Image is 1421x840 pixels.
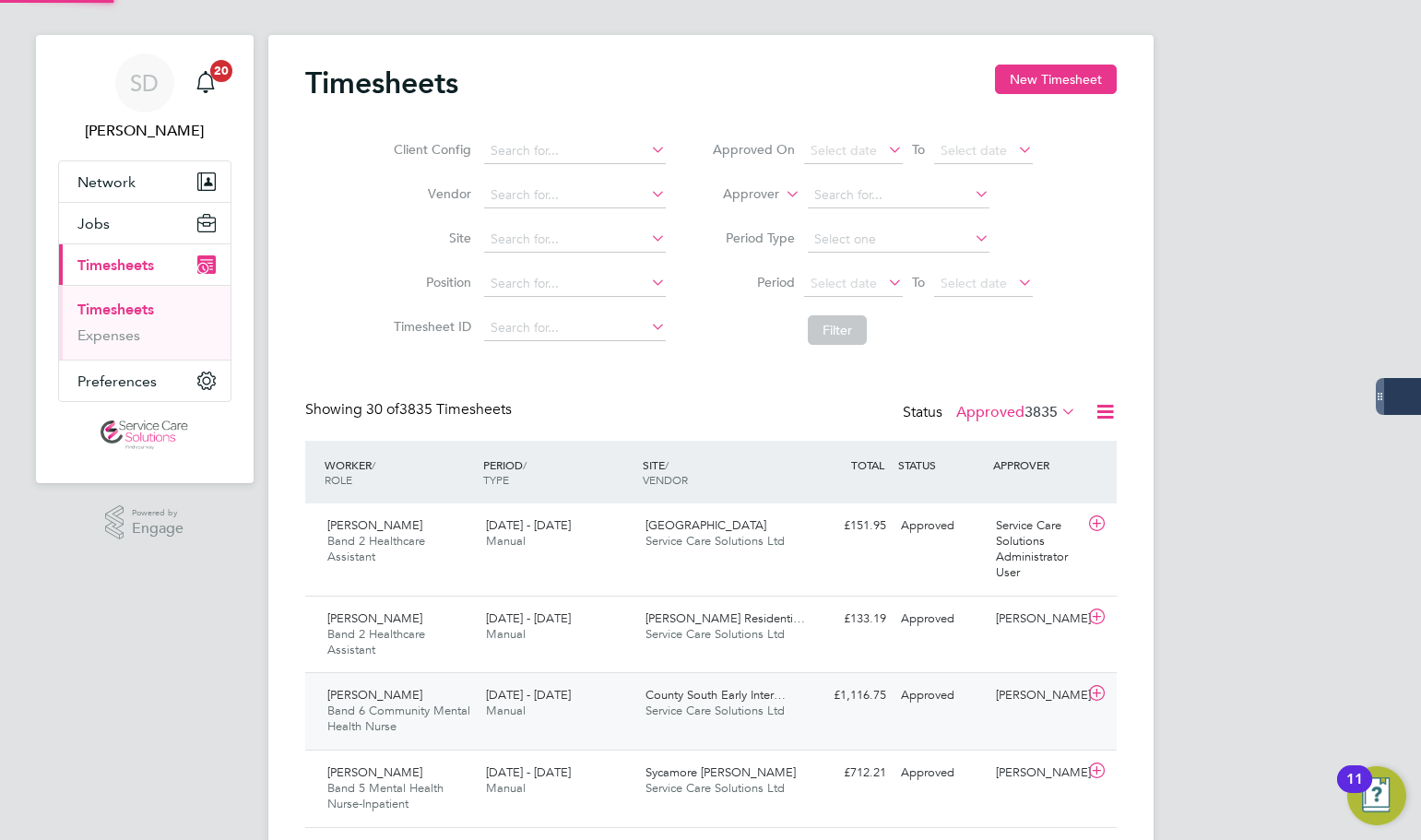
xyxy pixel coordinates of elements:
span: [DATE] - [DATE] [486,764,571,780]
span: [PERSON_NAME] [327,687,422,703]
span: 3835 Timesheets [366,400,512,419]
label: Timesheet ID [388,318,471,335]
label: Approved On [712,141,795,158]
input: Search for... [484,138,666,164]
img: servicecare-logo-retina.png [101,420,187,450]
div: [PERSON_NAME] [989,680,1084,711]
div: Status [903,400,1080,426]
span: Service Care Solutions Ltd [645,533,785,549]
span: Sycamore [PERSON_NAME] [645,764,796,780]
span: [PERSON_NAME] [327,517,422,533]
label: Approved [956,403,1076,421]
div: Approved [894,680,989,711]
input: Search for... [484,227,666,253]
span: Preferences [77,373,157,390]
div: Approved [894,758,989,788]
span: Band 5 Mental Health Nurse-Inpatient [327,780,444,811]
span: Manual [486,780,526,796]
span: TOTAL [851,457,884,472]
a: Go to home page [58,420,231,450]
a: Powered byEngage [105,505,184,540]
span: County South Early Inter… [645,687,786,703]
label: Approver [696,185,779,204]
button: New Timesheet [995,65,1117,94]
span: Service Care Solutions Ltd [645,780,785,796]
div: £133.19 [798,604,894,634]
button: Preferences [59,361,231,401]
span: Engage [132,521,184,537]
label: Period Type [712,230,795,246]
span: To [906,270,930,294]
input: Select one [808,227,989,253]
div: Timesheets [59,285,231,360]
div: Approved [894,511,989,541]
span: [DATE] - [DATE] [486,610,571,626]
div: Approved [894,604,989,634]
button: Timesheets [59,244,231,285]
span: [PERSON_NAME] [327,610,422,626]
span: [DATE] - [DATE] [486,517,571,533]
span: Network [77,173,136,191]
div: £151.95 [798,511,894,541]
span: TYPE [483,472,509,487]
div: PERIOD [479,448,638,496]
span: / [372,457,375,472]
div: WORKER [320,448,480,496]
span: Service Care Solutions Ltd [645,703,785,718]
span: Select date [941,142,1007,159]
label: Site [388,230,471,246]
a: Timesheets [77,301,154,318]
span: [DATE] - [DATE] [486,687,571,703]
nav: Main navigation [36,35,254,483]
span: Jobs [77,215,110,232]
span: Manual [486,703,526,718]
span: Select date [941,275,1007,291]
span: Timesheets [77,256,154,274]
span: 30 of [366,400,399,419]
div: APPROVER [989,448,1084,481]
button: Filter [808,315,867,345]
span: ROLE [325,472,352,487]
div: STATUS [894,448,989,481]
a: SD[PERSON_NAME] [58,53,231,142]
button: Network [59,161,231,202]
div: [PERSON_NAME] [989,758,1084,788]
span: Band 6 Community Mental Health Nurse [327,703,470,734]
input: Search for... [808,183,989,208]
button: Open Resource Center, 11 new notifications [1347,766,1406,825]
a: Expenses [77,326,140,344]
span: Manual [486,533,526,549]
h2: Timesheets [305,65,458,101]
label: Client Config [388,141,471,158]
label: Period [712,274,795,290]
div: SITE [638,448,798,496]
span: / [665,457,669,472]
div: 11 [1346,779,1363,803]
span: To [906,137,930,161]
div: £1,116.75 [798,680,894,711]
button: Jobs [59,203,231,243]
span: [PERSON_NAME] Residenti… [645,610,805,626]
span: VENDOR [643,472,688,487]
span: Samantha Dix [58,120,231,142]
input: Search for... [484,315,666,341]
div: Service Care Solutions Administrator User [989,511,1084,588]
span: Band 2 Healthcare Assistant [327,626,425,657]
span: SD [130,71,159,95]
label: Vendor [388,185,471,202]
div: Showing [305,400,515,420]
span: / [523,457,527,472]
span: [GEOGRAPHIC_DATA] [645,517,766,533]
span: [PERSON_NAME] [327,764,422,780]
label: Position [388,274,471,290]
span: Select date [811,142,877,159]
span: Band 2 Healthcare Assistant [327,533,425,564]
div: £712.21 [798,758,894,788]
input: Search for... [484,271,666,297]
span: Select date [811,275,877,291]
span: Service Care Solutions Ltd [645,626,785,642]
a: 20 [187,53,224,112]
span: Manual [486,626,526,642]
span: Powered by [132,505,184,521]
div: [PERSON_NAME] [989,604,1084,634]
